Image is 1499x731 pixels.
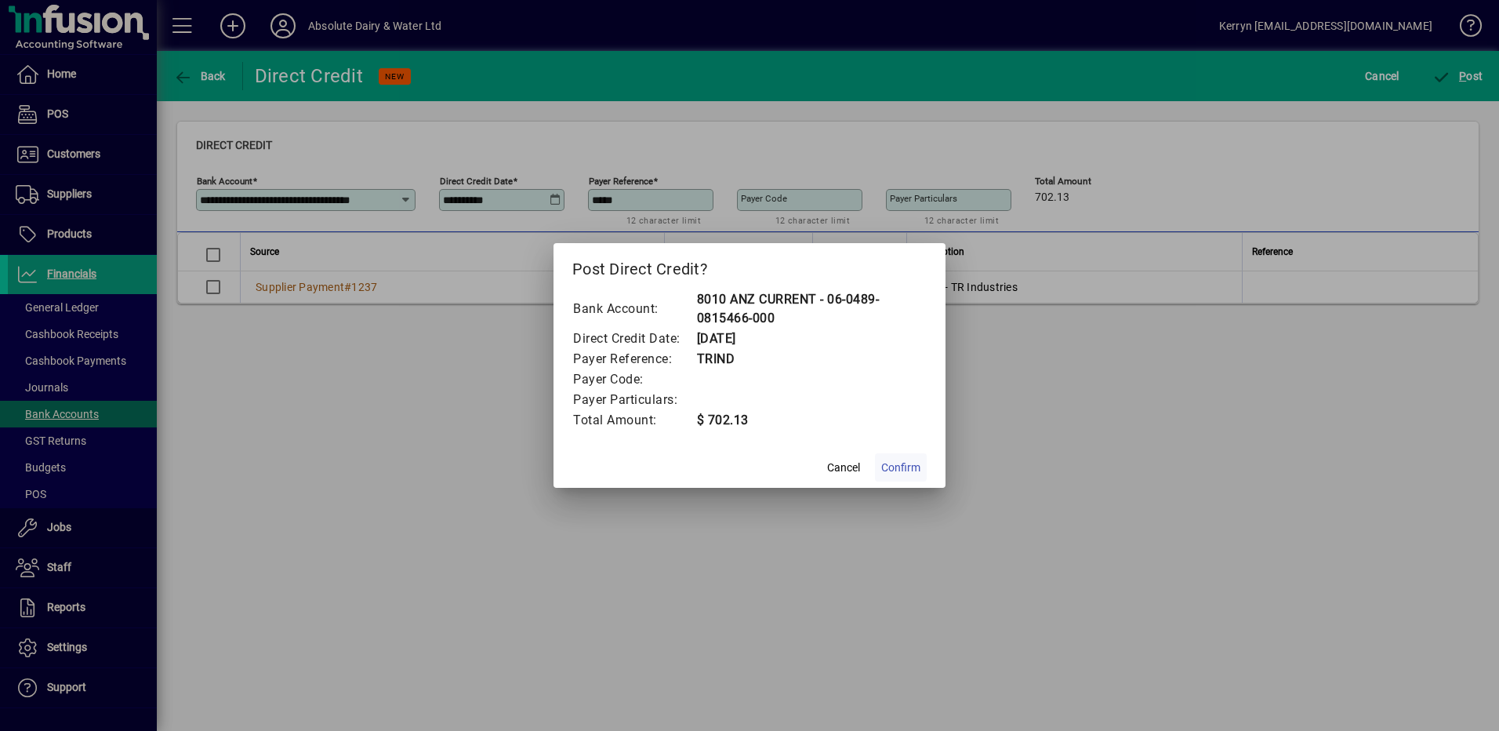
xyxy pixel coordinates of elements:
[875,453,927,482] button: Confirm
[696,289,927,329] td: 8010 ANZ CURRENT - 06-0489-0815466-000
[554,243,945,289] h2: Post Direct Credit?
[572,410,696,431] td: Total Amount:
[818,453,869,482] button: Cancel
[696,410,927,431] td: $ 702.13
[572,289,696,329] td: Bank Account:
[696,349,927,369] td: TRIND
[881,460,920,476] span: Confirm
[572,329,696,349] td: Direct Credit Date:
[572,390,696,410] td: Payer Particulars:
[696,329,927,349] td: [DATE]
[572,369,696,390] td: Payer Code:
[572,349,696,369] td: Payer Reference:
[827,460,860,476] span: Cancel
